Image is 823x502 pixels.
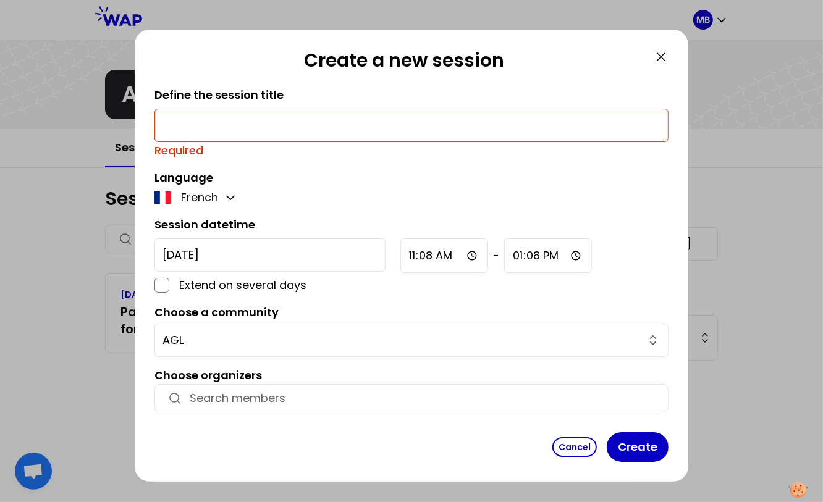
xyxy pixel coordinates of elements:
span: - [493,247,499,264]
button: Create [607,432,669,462]
input: Search members [190,390,656,407]
p: Extend on several days [179,277,386,294]
label: Choose a community [154,304,279,320]
label: Define the session title [154,87,284,102]
label: Choose organizers [154,367,262,383]
input: YYYY-M-D [154,238,386,272]
div: Required [154,142,669,159]
h2: Create a new session [154,49,654,77]
label: Language [154,170,213,185]
label: Session datetime [154,217,255,232]
p: French [181,189,218,206]
button: Cancel [552,437,597,457]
